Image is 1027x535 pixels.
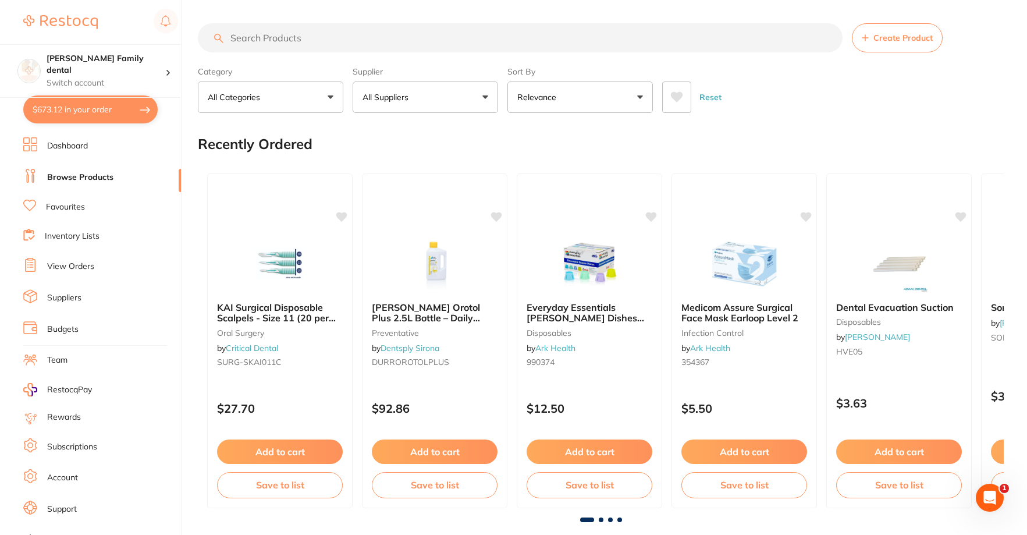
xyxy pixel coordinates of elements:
[353,66,498,77] label: Supplier
[372,440,497,464] button: Add to cart
[873,33,933,42] span: Create Product
[198,136,312,153] h2: Recently Ordered
[681,402,807,415] p: $5.50
[535,343,575,353] a: Ark Health
[527,328,652,338] small: disposables
[47,384,92,396] span: RestocqPay
[47,355,67,366] a: Team
[381,343,439,353] a: Dentsply Sirona
[681,302,807,324] b: Medicom Assure Surgical Face Mask Earloop Level 2
[217,402,343,415] p: $27.70
[363,91,413,103] p: All Suppliers
[198,82,343,113] button: All Categories
[47,261,94,272] a: View Orders
[681,440,807,464] button: Add to cart
[47,504,77,515] a: Support
[47,172,113,183] a: Browse Products
[527,402,652,415] p: $12.50
[836,347,962,356] small: HVE05
[226,343,278,353] a: Critical Dental
[372,343,439,353] span: by
[397,235,472,293] img: Durr Orotol Plus 2.5L Bottle – Daily Suction Cleaner
[681,343,730,353] span: by
[706,235,782,293] img: Medicom Assure Surgical Face Mask Earloop Level 2
[47,53,165,76] h4: Westbrook Family dental
[681,472,807,498] button: Save to list
[23,9,98,36] a: Restocq Logo
[47,292,81,304] a: Suppliers
[198,66,343,77] label: Category
[217,357,343,367] small: SURG-SKAI011C
[845,332,910,342] a: [PERSON_NAME]
[18,59,40,82] img: Westbrook Family dental
[47,140,88,152] a: Dashboard
[836,302,962,313] b: Dental Evacuation Suction
[23,95,158,123] button: $673.12 in your order
[23,383,92,396] a: RestocqPay
[46,201,85,213] a: Favourites
[372,402,497,415] p: $92.86
[47,441,97,453] a: Subscriptions
[690,343,730,353] a: Ark Health
[852,23,943,52] button: Create Product
[681,357,807,367] small: 354367
[217,440,343,464] button: Add to cart
[696,82,725,113] button: Reset
[23,15,98,29] img: Restocq Logo
[372,302,497,324] b: Durr Orotol Plus 2.5L Bottle – Daily Suction Cleaner
[527,357,652,367] small: 990374
[47,472,78,484] a: Account
[372,328,497,338] small: preventative
[217,343,278,353] span: by
[552,235,627,293] img: Everyday Essentials Dappen Dishes (200)
[45,231,99,242] a: Inventory Lists
[681,328,807,338] small: infection control
[976,484,1004,512] iframe: Intercom live chat
[23,383,37,396] img: RestocqPay
[527,302,652,324] b: Everyday Essentials Dappen Dishes (200)
[217,472,343,498] button: Save to list
[836,332,910,342] span: by
[1000,484,1009,493] span: 1
[836,396,962,410] p: $3.63
[517,91,561,103] p: Relevance
[198,23,843,52] input: Search Products
[47,77,165,89] p: Switch account
[836,440,962,464] button: Add to cart
[217,328,343,338] small: oral surgery
[372,357,497,367] small: DURROROTOLPLUS
[527,440,652,464] button: Add to cart
[242,235,318,293] img: KAI Surgical Disposable Scalpels - Size 11 (20 per box)
[527,343,575,353] span: by
[507,82,653,113] button: Relevance
[861,235,937,293] img: Dental Evacuation Suction
[217,302,343,324] b: KAI Surgical Disposable Scalpels - Size 11 (20 per box)
[507,66,653,77] label: Sort By
[353,82,498,113] button: All Suppliers
[527,472,652,498] button: Save to list
[208,91,265,103] p: All Categories
[47,324,79,335] a: Budgets
[47,412,81,423] a: Rewards
[836,317,962,327] small: disposables
[836,472,962,498] button: Save to list
[372,472,497,498] button: Save to list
